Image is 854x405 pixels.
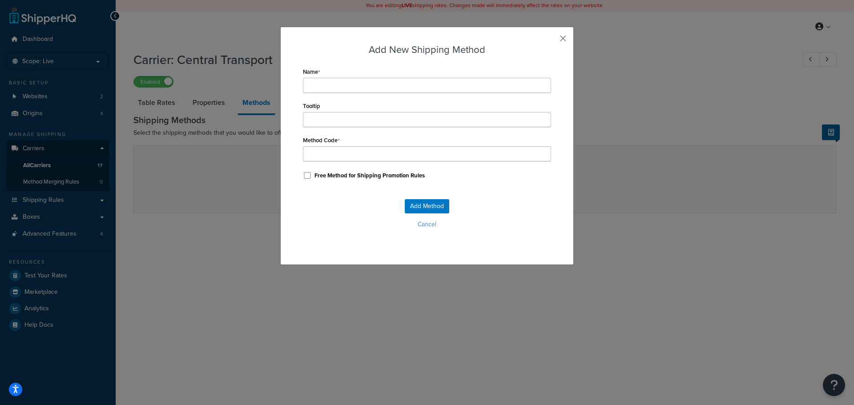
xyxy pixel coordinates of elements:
button: Cancel [303,218,551,231]
button: Add Method [405,199,449,213]
h3: Add New Shipping Method [303,43,551,56]
label: Free Method for Shipping Promotion Rules [314,172,425,180]
label: Tooltip [303,103,320,109]
label: Method Code [303,137,340,144]
label: Name [303,68,320,76]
